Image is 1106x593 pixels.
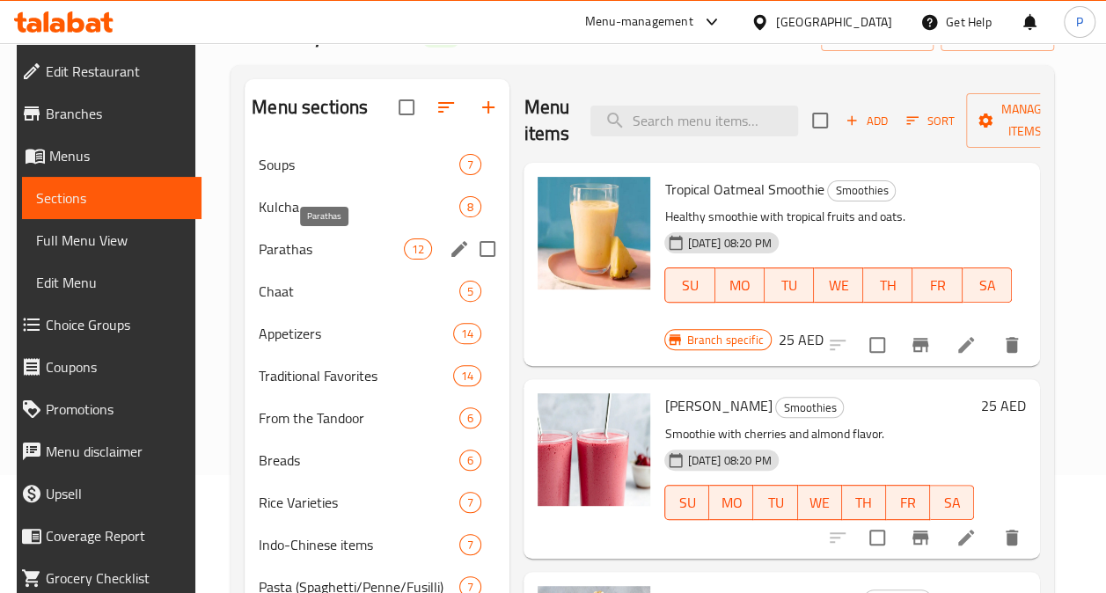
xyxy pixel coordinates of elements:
button: TH [842,485,886,520]
span: Promotions [46,399,187,420]
a: Edit menu item [956,334,977,355]
div: items [459,281,481,302]
div: items [404,238,432,260]
span: Select section [802,102,839,139]
button: TU [753,485,797,520]
span: Select to update [859,519,896,556]
img: Cherry-Almond Smoothie [538,393,650,506]
span: [DATE] 08:20 PM [680,235,778,252]
span: Sort [906,111,955,131]
span: TH [870,273,905,298]
span: Smoothies [776,398,843,418]
span: Upsell [46,483,187,504]
span: Appetizers [259,323,453,344]
a: Promotions [7,388,201,430]
h2: Menu sections [252,94,368,121]
span: TU [772,273,807,298]
span: Smoothies [828,180,895,201]
span: Kulcha [259,196,459,217]
input: search [590,106,798,136]
span: 8 [460,199,480,216]
span: SA [937,490,967,516]
div: items [459,534,481,555]
h2: Menu items [524,94,569,147]
a: Coverage Report [7,515,201,557]
button: Branch-specific-item [899,516,941,559]
span: Rice Varieties [259,492,459,513]
div: Chaat5 [245,270,509,312]
button: Add section [467,86,509,128]
span: [PERSON_NAME] [664,392,772,419]
button: delete [991,516,1033,559]
button: MO [709,485,753,520]
span: Manage items [980,99,1070,143]
span: Choice Groups [46,314,187,335]
span: 14 [454,326,480,342]
button: Add [839,107,895,135]
div: Indo-Chinese items7 [245,523,509,566]
span: SA [970,273,1005,298]
button: edit [446,236,472,262]
button: SA [930,485,974,520]
button: SU [664,485,709,520]
span: Select to update [859,326,896,363]
span: Soups [259,154,459,175]
h6: 25 AED [779,327,824,352]
a: Edit Restaurant [7,50,201,92]
span: Parathas [259,238,404,260]
span: Full Menu View [36,230,187,251]
span: TH [849,490,879,516]
div: Smoothies [775,397,844,418]
span: MO [716,490,746,516]
button: SU [664,267,714,303]
div: Traditional Favorites14 [245,355,509,397]
span: Coupons [46,356,187,377]
button: delete [991,324,1033,366]
span: Branch specific [679,332,770,348]
div: Soups7 [245,143,509,186]
span: From the Tandoor [259,407,459,428]
span: Menus [49,145,187,166]
span: Chaat [259,281,459,302]
a: Edit menu item [956,527,977,548]
div: items [459,407,481,428]
span: 14 [454,368,480,384]
span: 7 [460,494,480,511]
a: Full Menu View [22,219,201,261]
span: Breads [259,450,459,471]
div: items [459,196,481,217]
span: Edit Menu [36,272,187,293]
div: Kulcha8 [245,186,509,228]
a: Sections [22,177,201,219]
div: Menu-management [585,11,693,33]
p: Healthy smoothie with tropical fruits and oats. [664,206,1011,228]
h6: 25 AED [981,393,1026,418]
span: Sections [36,187,187,209]
button: FR [912,267,962,303]
a: Branches [7,92,201,135]
span: Grocery Checklist [46,567,187,589]
a: Coupons [7,346,201,388]
span: 7 [460,157,480,173]
span: Menu disclaimer [46,441,187,462]
span: SU [672,490,702,516]
button: TH [863,267,912,303]
p: Smoothie with cherries and almond flavor. [664,423,973,445]
button: Manage items [966,93,1084,148]
span: Branches [46,103,187,124]
div: Parathas12edit [245,228,509,270]
span: Traditional Favorites [259,365,453,386]
a: Menu disclaimer [7,430,201,472]
div: items [453,365,481,386]
span: WE [805,490,835,516]
button: WE [798,485,842,520]
span: Indo-Chinese items [259,534,459,555]
span: import [835,24,919,46]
